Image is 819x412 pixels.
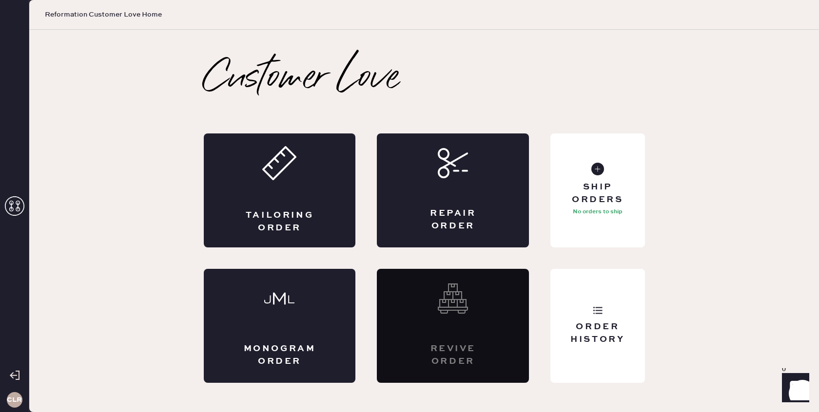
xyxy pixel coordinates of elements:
[416,343,490,367] div: Revive order
[45,10,162,19] span: Reformation Customer Love Home
[573,206,623,218] p: No orders to ship
[558,321,637,345] div: Order History
[204,59,399,98] h2: Customer Love
[416,207,490,232] div: Repair Order
[7,396,22,403] h3: CLR
[377,269,529,383] div: Interested? Contact us at care@hemster.co
[243,209,317,234] div: Tailoring Order
[773,368,815,410] iframe: Front Chat
[558,181,637,206] div: Ship Orders
[243,343,317,367] div: Monogram Order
